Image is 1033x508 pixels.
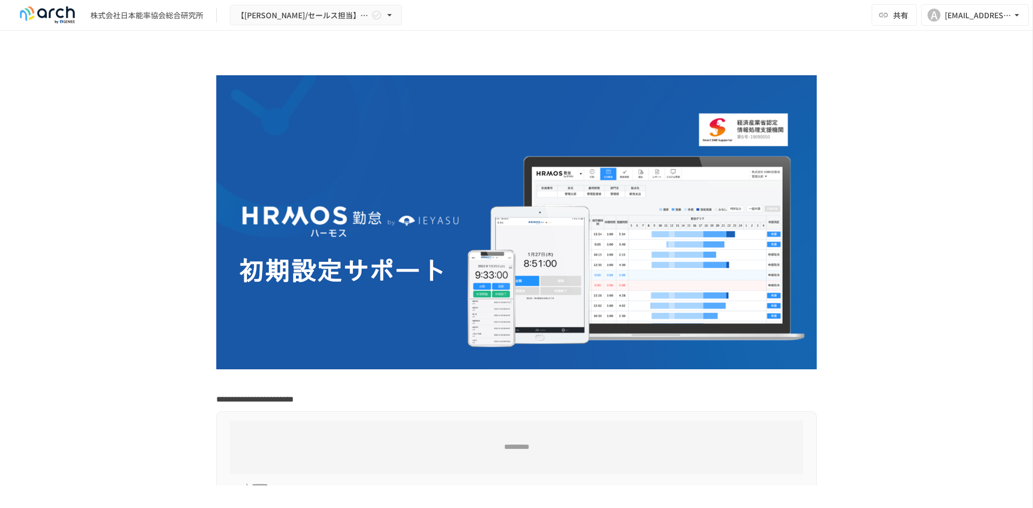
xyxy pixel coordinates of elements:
[13,6,82,24] img: logo-default@2x-9cf2c760.svg
[945,9,1011,22] div: [EMAIL_ADDRESS][DOMAIN_NAME]
[893,9,908,21] span: 共有
[928,9,940,22] div: A
[921,4,1029,26] button: A[EMAIL_ADDRESS][DOMAIN_NAME]
[216,75,817,369] img: GdztLVQAPnGLORo409ZpmnRQckwtTrMz8aHIKJZF2AQ
[230,5,402,26] button: 【[PERSON_NAME]/セールス担当】株式会社日本能率協会総合研究所様_初期設定サポート
[237,9,369,22] span: 【[PERSON_NAME]/セールス担当】株式会社日本能率協会総合研究所様_初期設定サポート
[872,4,917,26] button: 共有
[90,10,203,21] div: 株式会社日本能率協会総合研究所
